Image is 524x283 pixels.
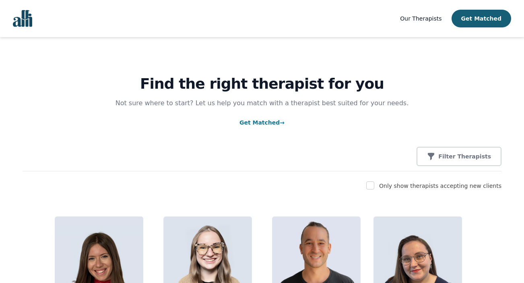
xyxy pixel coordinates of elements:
button: Filter Therapists [417,147,501,166]
h1: Find the right therapist for you [23,76,501,92]
span: Our Therapists [400,15,441,22]
p: Filter Therapists [438,152,491,160]
button: Get Matched [452,10,511,27]
label: Only show therapists accepting new clients [379,183,501,189]
p: Not sure where to start? Let us help you match with a therapist best suited for your needs. [107,98,417,108]
a: Get Matched [239,119,285,126]
span: → [280,119,285,126]
a: Our Therapists [400,14,441,23]
img: alli logo [13,10,32,27]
